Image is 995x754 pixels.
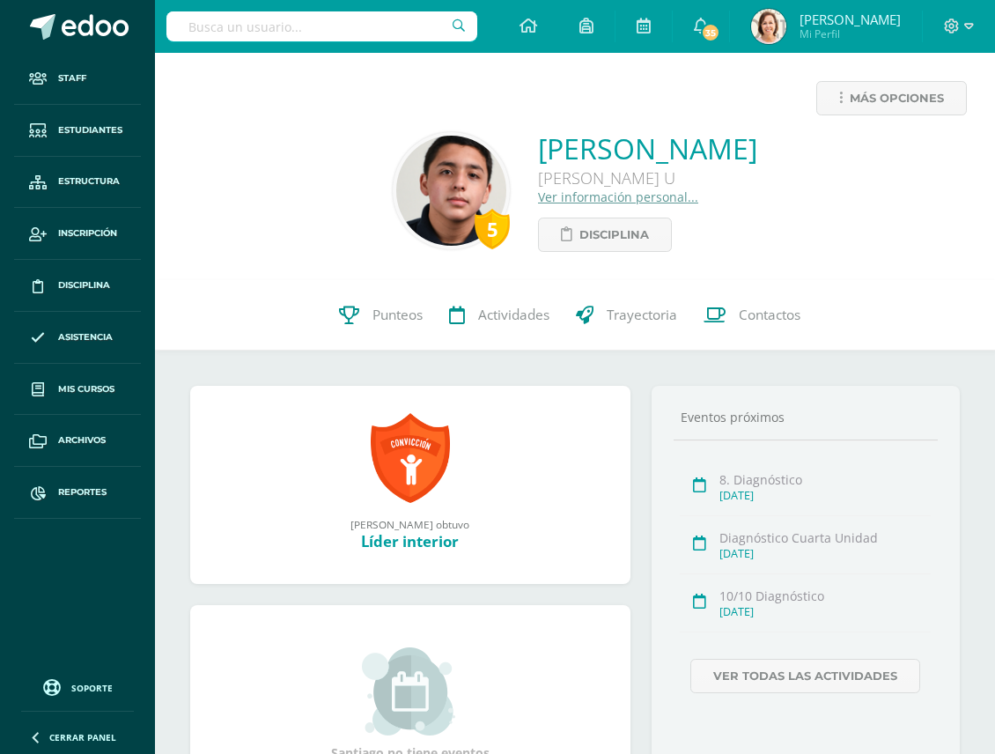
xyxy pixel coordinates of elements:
span: Mis cursos [58,382,114,396]
img: fefeec5acf7add6bc0a2c23633eb23a0.png [751,9,786,44]
span: Más opciones [850,82,944,115]
input: Busca un usuario... [166,11,477,41]
div: [PERSON_NAME] obtuvo [208,517,613,531]
a: Trayectoria [563,280,690,351]
div: Eventos próximos [674,409,938,425]
a: Ver información personal... [538,188,698,205]
a: Soporte [21,675,134,699]
span: 35 [701,23,720,42]
a: Punteos [326,280,436,351]
div: [DATE] [719,488,931,503]
span: Cerrar panel [49,731,116,743]
a: Mis cursos [14,364,141,416]
span: [PERSON_NAME] [800,11,901,28]
div: 10/10 Diagnóstico [719,588,931,604]
span: Archivos [58,433,106,447]
span: Estructura [58,174,120,188]
div: 5 [475,209,510,249]
a: Disciplina [538,218,672,252]
span: Disciplina [58,278,110,292]
a: Archivos [14,415,141,467]
a: Inscripción [14,208,141,260]
div: [PERSON_NAME] U [538,167,757,188]
div: Diagnóstico Cuarta Unidad [719,529,931,546]
span: Trayectoria [607,306,677,324]
a: [PERSON_NAME] [538,129,757,167]
a: Staff [14,53,141,105]
span: Reportes [58,485,107,499]
a: Más opciones [816,81,967,115]
span: Estudiantes [58,123,122,137]
div: [DATE] [719,546,931,561]
a: Estructura [14,157,141,209]
a: Actividades [436,280,563,351]
a: Asistencia [14,312,141,364]
span: Mi Perfil [800,26,901,41]
span: Contactos [739,306,800,324]
a: Estudiantes [14,105,141,157]
div: 8. Diagnóstico [719,471,931,488]
span: Soporte [71,682,113,694]
a: Disciplina [14,260,141,312]
a: Reportes [14,467,141,519]
div: Líder interior [208,531,613,551]
img: event_small.png [362,647,458,736]
span: Punteos [372,306,423,324]
span: Actividades [478,306,549,324]
a: Ver todas las actividades [690,659,920,693]
span: Inscripción [58,226,117,240]
span: Staff [58,71,86,85]
div: [DATE] [719,604,931,619]
span: Asistencia [58,330,113,344]
a: Contactos [690,280,814,351]
img: c986d1b57b5e37f432c7a0052d830c9c.png [396,136,506,246]
span: Disciplina [579,218,649,251]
